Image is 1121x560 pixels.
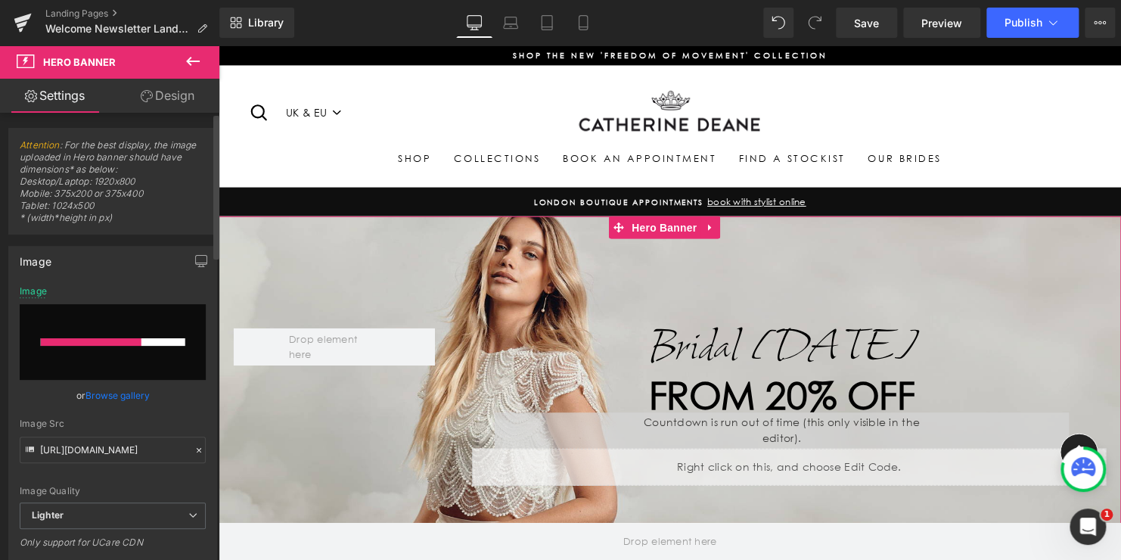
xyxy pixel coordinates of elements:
a: Desktop [456,8,492,38]
span: Preview [921,15,962,31]
a: Laptop [492,8,529,38]
button: Redo [800,8,830,38]
a: Tablet [529,8,565,38]
ul: Primary [30,101,885,129]
div: or [20,387,206,403]
a: Mobile [565,8,601,38]
a: New Library [219,8,294,38]
span: : For the best display, the image uploaded in Hero banner should have dimensions* as below: Deskt... [20,139,206,234]
a: Browse gallery [85,382,150,409]
span: 1 [1101,509,1113,521]
div: Image Quality [20,486,206,496]
span: Library [248,16,284,30]
a: Book an Appointment [338,101,516,129]
a: Shop [171,101,227,129]
i: Bridal [DATE] [433,275,710,339]
button: Undo [763,8,793,38]
a: Preview [903,8,980,38]
a: Design [113,79,222,113]
iframe: Intercom live chat [1070,509,1106,545]
div: Only support for UCare CDN [20,537,206,558]
a: LONDON BOUTIQUE APPOINTMENTSbook with stylist online [34,151,881,166]
div: Image [20,247,51,268]
a: Expand / Collapse [489,173,508,196]
button: More [1085,8,1115,38]
a: Our Brides [647,101,744,129]
span: LONDON BOUTIQUE APPOINTMENTS [319,154,492,164]
a: Find a Stockist [516,101,647,129]
span: Welcome Newsletter Landing Page ([DATE]) [45,23,191,35]
button: Publish [986,8,1079,38]
a: Attention [20,139,60,151]
a: Collections [227,101,338,129]
span: Save [854,15,879,31]
a: Shop the new 'FREEDOM OF MOVEMENT' collection [298,5,617,15]
span: Publish [1005,17,1042,29]
span: from 20% off [436,332,706,378]
span: Hero Banner [43,56,116,68]
div: Image [20,286,47,297]
div: Image Src [20,418,206,429]
img: Catherine Deane UK [356,43,560,94]
span: book with stylist online [492,153,595,164]
b: Lighter [32,509,64,521]
a: Landing Pages [45,8,219,20]
span: Hero Banner [415,173,489,196]
input: Link [20,437,206,463]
